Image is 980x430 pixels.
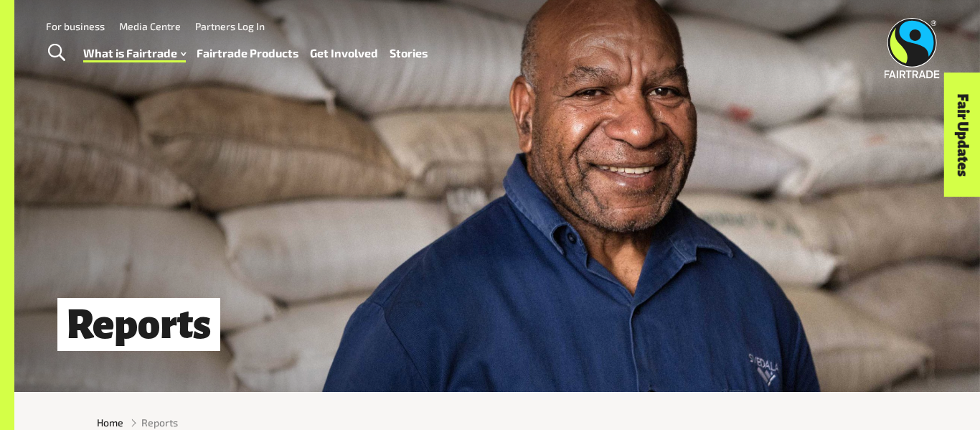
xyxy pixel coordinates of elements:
[390,43,428,64] a: Stories
[885,18,940,78] img: Fairtrade Australia New Zealand logo
[197,43,298,64] a: Fairtrade Products
[57,298,220,351] h1: Reports
[46,20,105,32] a: For business
[97,415,123,430] a: Home
[83,43,186,64] a: What is Fairtrade
[310,43,378,64] a: Get Involved
[39,35,74,71] a: Toggle Search
[195,20,265,32] a: Partners Log In
[141,415,178,430] span: Reports
[119,20,181,32] a: Media Centre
